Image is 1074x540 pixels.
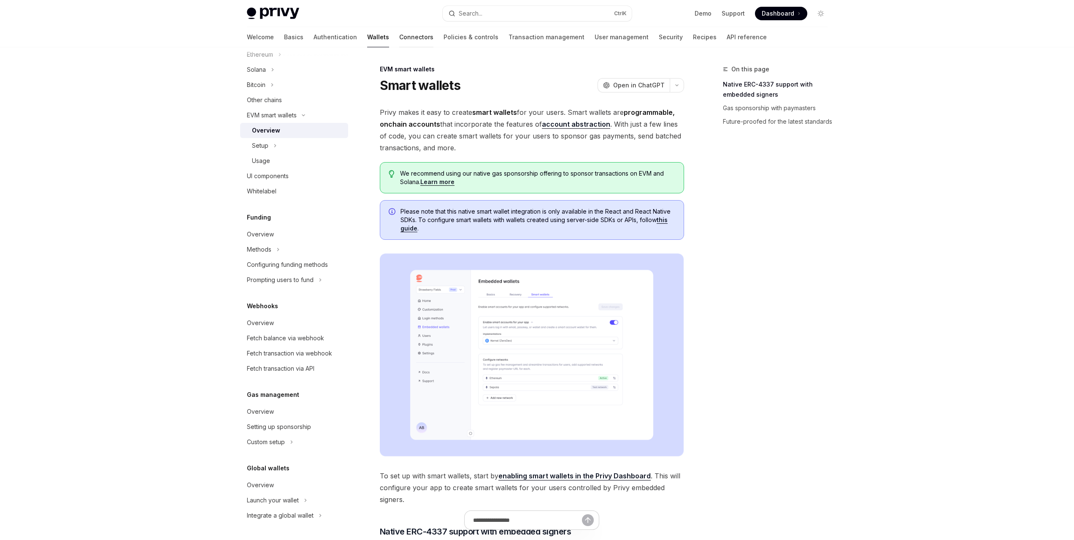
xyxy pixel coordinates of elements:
a: Fetch balance via webhook [240,331,348,346]
a: Policies & controls [444,27,498,47]
a: Configuring funding methods [240,257,348,272]
svg: Tip [389,170,395,178]
a: Other chains [240,92,348,108]
span: Ctrl K [614,10,627,17]
a: Transaction management [509,27,584,47]
a: Overview [240,404,348,419]
div: Bitcoin [247,80,265,90]
a: Security [659,27,683,47]
div: EVM smart wallets [247,110,297,120]
a: Overview [240,123,348,138]
a: Demo [695,9,711,18]
a: User management [595,27,649,47]
a: Future-proofed for the latest standards [723,115,834,128]
a: enabling smart wallets in the Privy Dashboard [498,472,651,480]
div: EVM smart wallets [380,65,684,73]
div: Setup [252,141,268,151]
div: Fetch transaction via webhook [247,348,332,358]
div: Overview [247,318,274,328]
a: Fetch transaction via API [240,361,348,376]
img: Sample enable smart wallets [380,253,684,456]
h5: Global wallets [247,463,289,473]
a: Authentication [314,27,357,47]
a: Support [722,9,745,18]
a: Native ERC-4337 support with embedded signers [723,78,834,101]
button: Search...CtrlK [443,6,632,21]
a: Overview [240,227,348,242]
div: Usage [252,156,270,166]
div: Fetch balance via webhook [247,333,324,343]
h1: Smart wallets [380,78,460,93]
div: Custom setup [247,437,285,447]
span: To set up with smart wallets, start by . This will configure your app to create smart wallets for... [380,470,684,505]
svg: Info [389,208,397,217]
a: Gas sponsorship with paymasters [723,101,834,115]
div: Other chains [247,95,282,105]
div: Fetch transaction via API [247,364,314,374]
div: Overview [247,229,274,239]
a: Fetch transaction via webhook [240,346,348,361]
a: Whitelabel [240,184,348,199]
a: Connectors [399,27,433,47]
div: Setting up sponsorship [247,422,311,432]
span: On this page [731,64,769,74]
div: Configuring funding methods [247,260,328,270]
strong: smart wallets [472,108,517,117]
button: Open in ChatGPT [598,78,670,92]
span: Open in ChatGPT [613,81,665,90]
a: UI components [240,168,348,184]
span: Privy makes it easy to create for your users. Smart wallets are that incorporate the features of ... [380,106,684,154]
div: Methods [247,244,271,255]
a: Usage [240,153,348,168]
a: account abstraction [542,120,610,129]
div: UI components [247,171,289,181]
div: Solana [247,65,266,75]
span: We recommend using our native gas sponsorship offering to sponsor transactions on EVM and Solana. [400,169,675,186]
span: Please note that this native smart wallet integration is only available in the React and React Na... [400,207,675,233]
a: Recipes [693,27,717,47]
a: Wallets [367,27,389,47]
img: light logo [247,8,299,19]
a: Setting up sponsorship [240,419,348,434]
div: Prompting users to fund [247,275,314,285]
a: Welcome [247,27,274,47]
span: Dashboard [762,9,794,18]
a: Overview [240,315,348,331]
h5: Funding [247,212,271,223]
div: Overview [252,125,280,136]
div: Overview [247,480,274,490]
div: Search... [459,8,482,19]
a: Overview [240,478,348,493]
a: Dashboard [755,7,807,20]
div: Integrate a global wallet [247,510,314,521]
div: Launch your wallet [247,495,299,505]
a: Basics [284,27,303,47]
div: Overview [247,407,274,417]
button: Send message [582,514,594,526]
button: Toggle dark mode [814,7,828,20]
h5: Webhooks [247,301,278,311]
a: Learn more [420,178,454,186]
div: Whitelabel [247,186,276,196]
h5: Gas management [247,390,299,400]
a: API reference [727,27,767,47]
